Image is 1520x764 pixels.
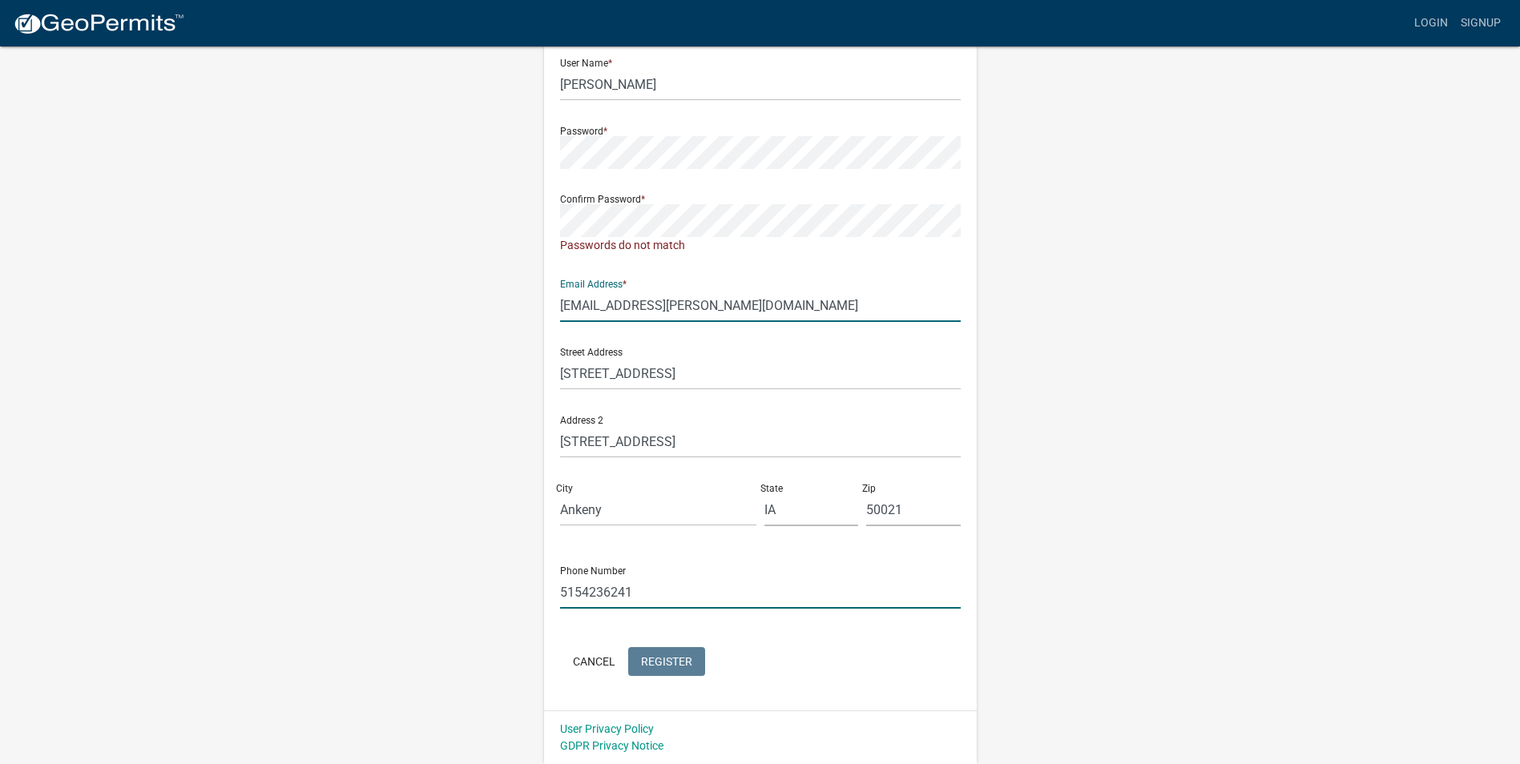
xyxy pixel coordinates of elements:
a: Signup [1454,8,1507,38]
button: Cancel [560,647,628,676]
a: Login [1408,8,1454,38]
span: Register [641,654,692,667]
div: Passwords do not match [560,237,961,254]
button: Register [628,647,705,676]
a: User Privacy Policy [560,722,654,735]
a: GDPR Privacy Notice [560,739,663,752]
